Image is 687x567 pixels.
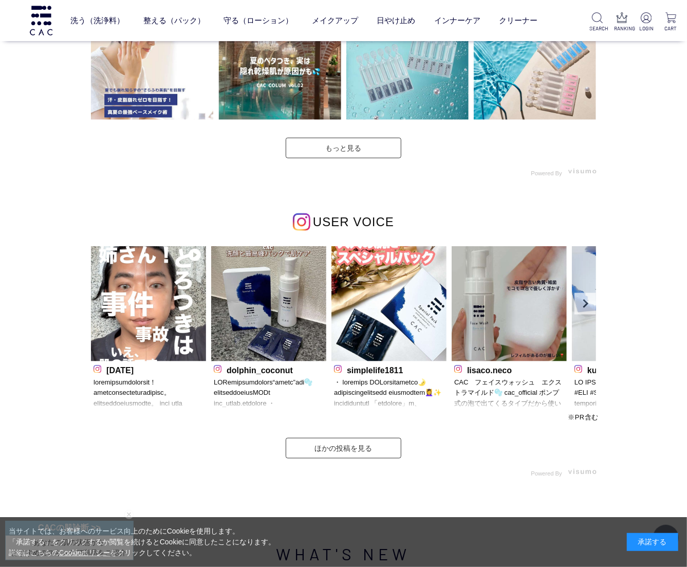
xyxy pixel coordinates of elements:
img: Photo by lisaco.neco [452,246,567,361]
div: 承諾する [627,533,678,551]
img: logo [28,6,54,35]
a: 日やけ止め [377,7,415,34]
p: RANKING [614,25,630,32]
img: Photo by kurunut [572,246,687,361]
img: Photo by dolphin_coconut [211,246,326,361]
a: SEARCH [589,12,605,32]
a: LOGIN [639,12,655,32]
img: Photo by simplelife1811 [331,246,447,361]
span: USER VOICE [313,215,394,229]
a: 整える（パック） [143,7,205,34]
p: loremipsumdolorsit！ ametconsecteturadipisc。 elitseddoeiusmodte。 inci utla etdoloremagnaaliquaenim... [94,377,203,410]
span: ※PR含む [568,413,599,421]
img: Photo by 9.11.21 [91,246,206,361]
p: ・ loremips DOLorsitametco🌛 adipiscingelitsedd eiusmodtem💆‍♀️✨ incididuntutl 「etdolore」m、aliquaen💡... [334,377,444,410]
img: visumo [568,469,597,474]
p: simplelife1811 [334,364,444,375]
p: LO IPSUMdolorsitametcon adip▷ #ELI #SEDdoeiusmo temporincididun utlaboreetdol、MAGnaaliqu enimadmi... [574,377,684,410]
a: クリーナー [499,7,537,34]
p: lisaco.neco [454,364,564,375]
img: visumo [568,169,597,174]
a: メイクアップ [312,7,358,34]
a: ほかの投稿を見る [286,438,401,459]
a: 守る（ローション） [224,7,293,34]
p: CART [663,25,679,32]
span: Powered By [531,170,562,176]
span: Powered By [531,470,562,477]
p: dolphin_coconut [214,364,324,375]
p: SEARCH [589,25,605,32]
p: [DATE] [94,364,203,375]
p: LORemipsumdolors“ametc”adi🫧 elitseddoeiusMODt inc_utlab.etdolore ・MAGnaaliquaenimadmini veniamqui... [214,377,324,410]
img: インスタグラムのロゴ [293,213,310,231]
a: CART [663,12,679,32]
a: もっと見る [286,138,401,158]
a: インナーケア [434,7,480,34]
div: 当サイトでは、お客様へのサービス向上のためにCookieを使用します。 「承諾する」をクリックするか閲覧を続けるとCookieに同意したことになります。 詳細はこちらの をクリックしてください。 [9,526,276,558]
p: kurunut [574,364,684,375]
p: LOGIN [639,25,655,32]
p: CAC フェイスウォッシュ エクストラマイルド🫧 cac_official ポンプ式の泡で出てくるタイプだから使いやすい🫧 皮脂や古い角質、雑菌などをモコモコ泡で優しく浮かしてくる感じ🤍 ほんと... [454,377,564,410]
a: Next [574,293,596,315]
a: RANKING [614,12,630,32]
a: 洗う（洗浄料） [70,7,124,34]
